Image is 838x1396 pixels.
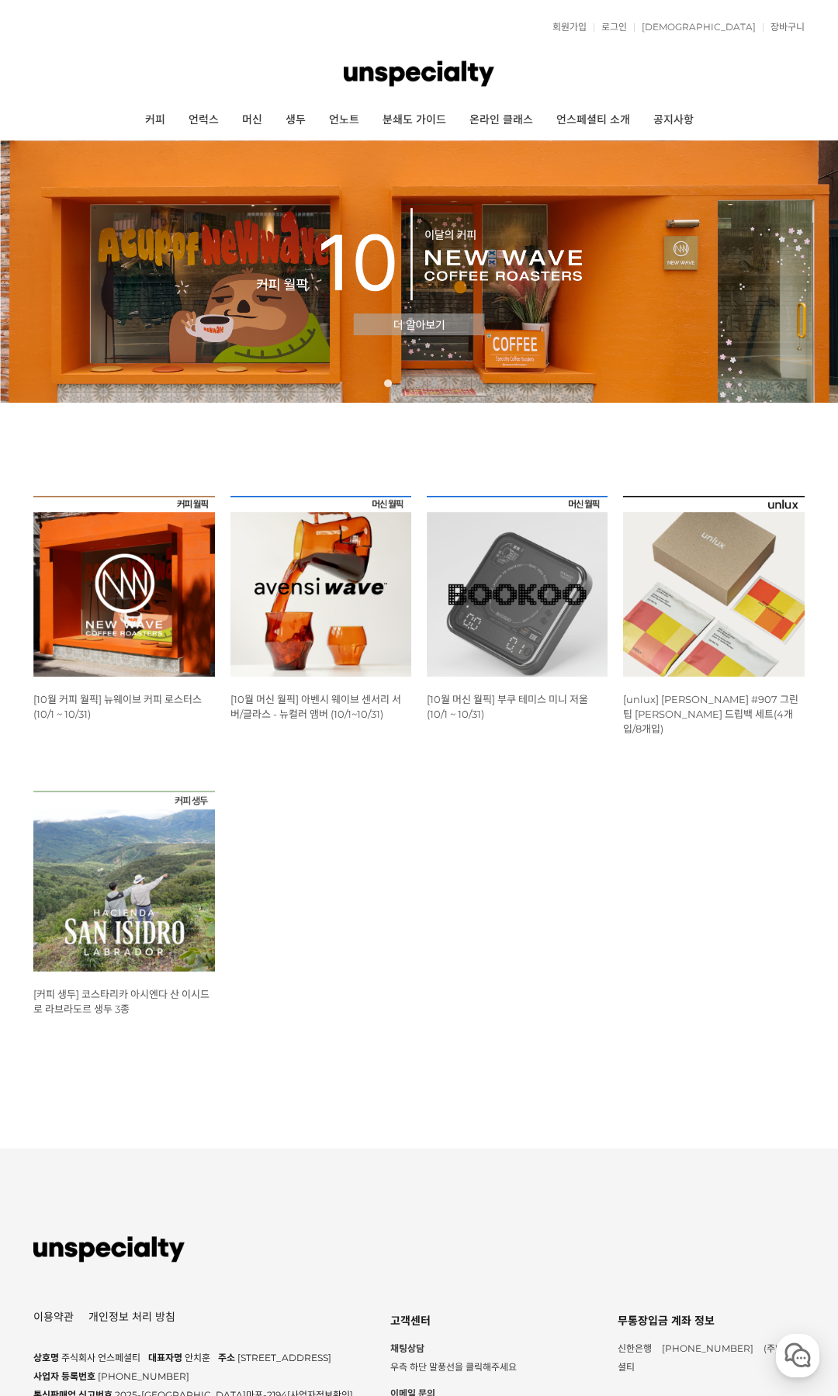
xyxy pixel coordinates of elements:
[148,1352,182,1363] span: 대표자명
[230,693,401,720] a: [10월 머신 월픽] 아벤시 웨이브 센서리 서버/글라스 - 뉴컬러 앰버 (10/1~10/31)
[642,101,705,140] a: 공지사항
[177,101,230,140] a: 언럭스
[88,1311,175,1322] a: 개인정보 처리 방침
[763,23,805,32] a: 장바구니
[623,693,798,735] a: [unlux] [PERSON_NAME] #907 그린 팁 [PERSON_NAME] 드립백 세트(4개입/8개입)
[274,101,317,140] a: 생두
[623,496,804,677] img: [unlux] 파나마 잰슨 #907 그린 팁 게이샤 워시드 드립백 세트(4개입/8개입)
[98,1370,189,1382] span: [PHONE_NUMBER]
[618,1342,652,1354] span: 신한은행
[371,101,458,140] a: 분쇄도 가이드
[415,379,423,387] a: 3
[618,1310,805,1332] div: 무통장입금 계좌 정보
[545,23,587,32] a: 회원가입
[33,791,214,972] img: 코스타리카 아시엔다 산 이시드로 라브라도르
[390,1339,548,1358] strong: 채팅상담
[133,101,177,140] a: 커피
[427,496,608,677] img: [10월 머신 월픽] 부쿠 테미스 미니 저울 (10/1 ~ 10/31)
[61,1352,140,1363] span: 주식회사 언스페셜티
[33,693,202,720] a: [10월 커피 월픽] 뉴웨이브 커피 로스터스 (10/1 ~ 10/31)
[634,23,756,32] a: [DEMOGRAPHIC_DATA]
[218,1352,235,1363] span: 주소
[594,23,627,32] a: 로그인
[237,1352,331,1363] span: [STREET_ADDRESS]
[458,101,545,140] a: 온라인 클래스
[33,1311,74,1322] a: 이용약관
[545,101,642,140] a: 언스페셜티 소개
[400,379,407,387] a: 2
[431,379,438,387] a: 4
[344,50,494,97] img: 언스페셜티 몰
[390,1310,548,1332] div: 고객센터
[33,988,209,1015] a: [커피 생두] 코스타리카 아시엔다 산 이시드로 라브라도르 생두 3종
[230,101,274,140] a: 머신
[384,379,392,387] a: 1
[185,1352,210,1363] span: 안치훈
[427,693,588,720] a: [10월 머신 월픽] 부쿠 테미스 미니 저울 (10/1 ~ 10/31)
[446,379,454,387] a: 5
[317,101,371,140] a: 언노트
[33,496,214,677] img: [10월 커피 월픽] 뉴웨이브 커피 로스터스 (10/1 ~ 10/31)
[230,496,411,677] img: [10월 머신 월픽] 아벤시 웨이브 센서리 서버/글라스 - 뉴컬러 앰버 (10/1~10/31)
[390,1361,517,1373] span: 우측 하단 말풍선을 클릭해주세요
[33,1226,184,1273] img: 언스페셜티 몰
[33,1352,59,1363] span: 상호명
[33,1370,95,1382] span: 사업자 등록번호
[662,1342,753,1354] span: [PHONE_NUMBER]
